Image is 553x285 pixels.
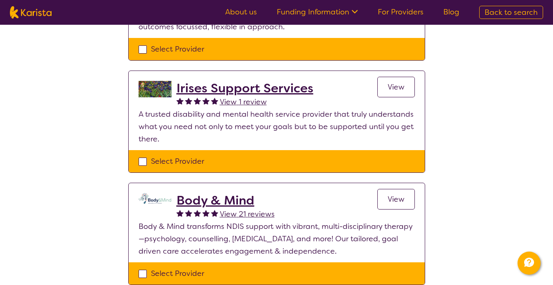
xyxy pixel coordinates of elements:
[377,189,415,210] a: View
[139,81,172,97] img: bveqlmrdxdvqu3rwwcov.jpg
[185,210,192,217] img: fullstar
[220,97,267,107] span: View 1 review
[220,96,267,108] a: View 1 review
[202,210,209,217] img: fullstar
[176,81,313,96] a: Irises Support Services
[443,7,459,17] a: Blog
[277,7,358,17] a: Funding Information
[176,97,184,104] img: fullstar
[377,77,415,97] a: View
[485,7,538,17] span: Back to search
[176,210,184,217] img: fullstar
[211,97,218,104] img: fullstar
[220,208,275,220] a: View 21 reviews
[139,220,415,257] p: Body & Mind transforms NDIS support with vibrant, multi-disciplinary therapy—psychology, counsell...
[10,6,52,19] img: Karista logo
[139,108,415,145] p: A trusted disability and mental health service provider that truly understands what you need not ...
[479,6,543,19] a: Back to search
[176,193,275,208] a: Body & Mind
[211,210,218,217] img: fullstar
[388,82,405,92] span: View
[388,194,405,204] span: View
[225,7,257,17] a: About us
[139,193,172,204] img: qmpolprhjdhzpcuekzqg.svg
[220,209,275,219] span: View 21 reviews
[194,210,201,217] img: fullstar
[202,97,209,104] img: fullstar
[194,97,201,104] img: fullstar
[378,7,424,17] a: For Providers
[518,252,541,275] button: Channel Menu
[185,97,192,104] img: fullstar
